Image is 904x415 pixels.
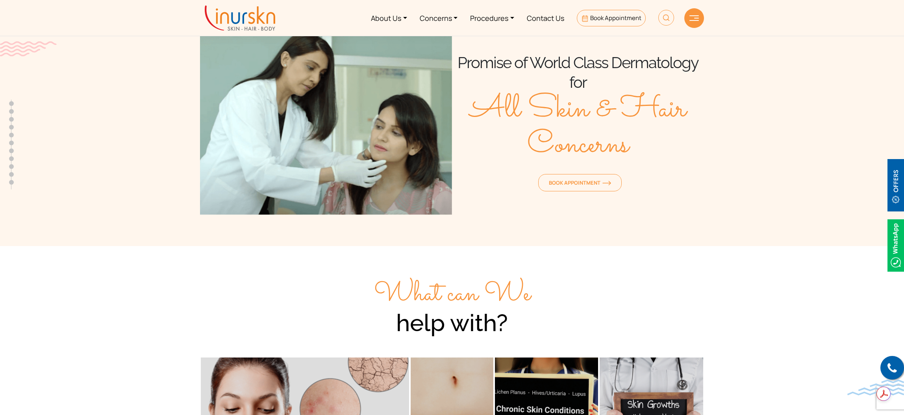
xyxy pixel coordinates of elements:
span: What can We [374,274,530,315]
img: HeaderSearch [658,10,674,26]
h1: All Skin & Hair Concerns [452,92,704,163]
img: Banner Image [200,31,452,215]
span: Book Appointment [590,14,641,22]
a: About Us [365,3,413,33]
img: hamLine.svg [689,15,699,21]
img: Whatsappicon [887,219,904,272]
div: help with? [200,278,704,337]
a: Concerns [413,3,464,33]
img: inurskn-logo [205,6,275,31]
a: Book Appointmentorange-arrow [538,174,622,191]
a: Contact Us [521,3,571,33]
a: Procedures [464,3,521,33]
img: orange-arrow [602,181,611,185]
img: offerBt [887,159,904,211]
a: Book Appointment [577,10,646,26]
img: bluewave [847,380,904,395]
a: Whatsappicon [887,241,904,249]
div: Promise of World Class Dermatology for [452,53,704,92]
span: Book Appointment [549,179,611,186]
